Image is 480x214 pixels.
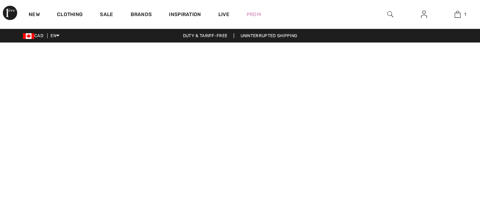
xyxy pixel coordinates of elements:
a: Sign In [415,10,433,19]
a: Brands [131,11,152,19]
img: search the website [387,10,393,19]
a: Live [218,11,229,18]
img: 1ère Avenue [3,6,17,20]
span: EN [50,33,59,38]
a: New [29,11,40,19]
a: Clothing [57,11,83,19]
a: 1 [441,10,474,19]
img: My Bag [455,10,461,19]
a: Sale [100,11,113,19]
span: Inspiration [169,11,201,19]
span: CAD [23,33,46,38]
a: Prom [247,11,261,18]
img: My Info [421,10,427,19]
img: Canadian Dollar [23,33,34,39]
span: 1 [464,11,466,18]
